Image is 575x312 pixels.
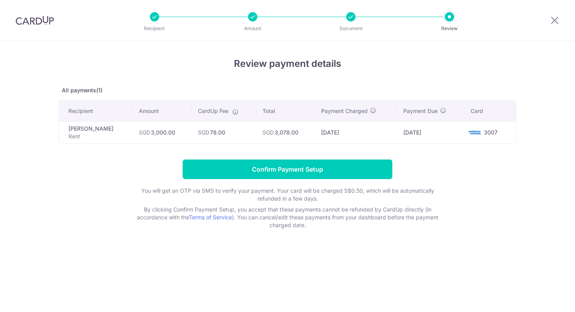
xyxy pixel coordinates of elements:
span: SGD [198,129,209,136]
p: All payments(1) [59,86,516,94]
td: [DATE] [315,121,397,143]
img: <span class="translation_missing" title="translation missing: en.account_steps.new_confirm_form.b... [467,128,482,137]
p: Amount [224,25,282,32]
td: 78.00 [192,121,256,143]
p: Rent [68,133,126,140]
td: [PERSON_NAME] [59,121,133,143]
th: Amount [133,101,192,121]
td: 3,000.00 [133,121,192,143]
p: Recipient [126,25,183,32]
span: Payment Charged [321,107,368,115]
input: Confirm Payment Setup [183,160,392,179]
th: Card [464,101,516,121]
th: Recipient [59,101,133,121]
a: Terms of Service [189,214,232,221]
h4: Review payment details [59,57,516,71]
td: 3,078.00 [256,121,315,143]
span: Payment Due [403,107,438,115]
img: CardUp [16,16,54,25]
span: SGD [139,129,150,136]
p: You will get an OTP via SMS to verify your payment. Your card will be charged S$0.50, which will ... [131,187,444,203]
td: [DATE] [397,121,464,143]
p: Review [420,25,478,32]
p: By clicking Confirm Payment Setup, you accept that these payments cannot be refunded by CardUp di... [131,206,444,229]
span: 3007 [484,129,498,136]
p: Document [322,25,380,32]
th: Total [256,101,315,121]
span: CardUp Fee [198,107,228,115]
span: SGD [262,129,274,136]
